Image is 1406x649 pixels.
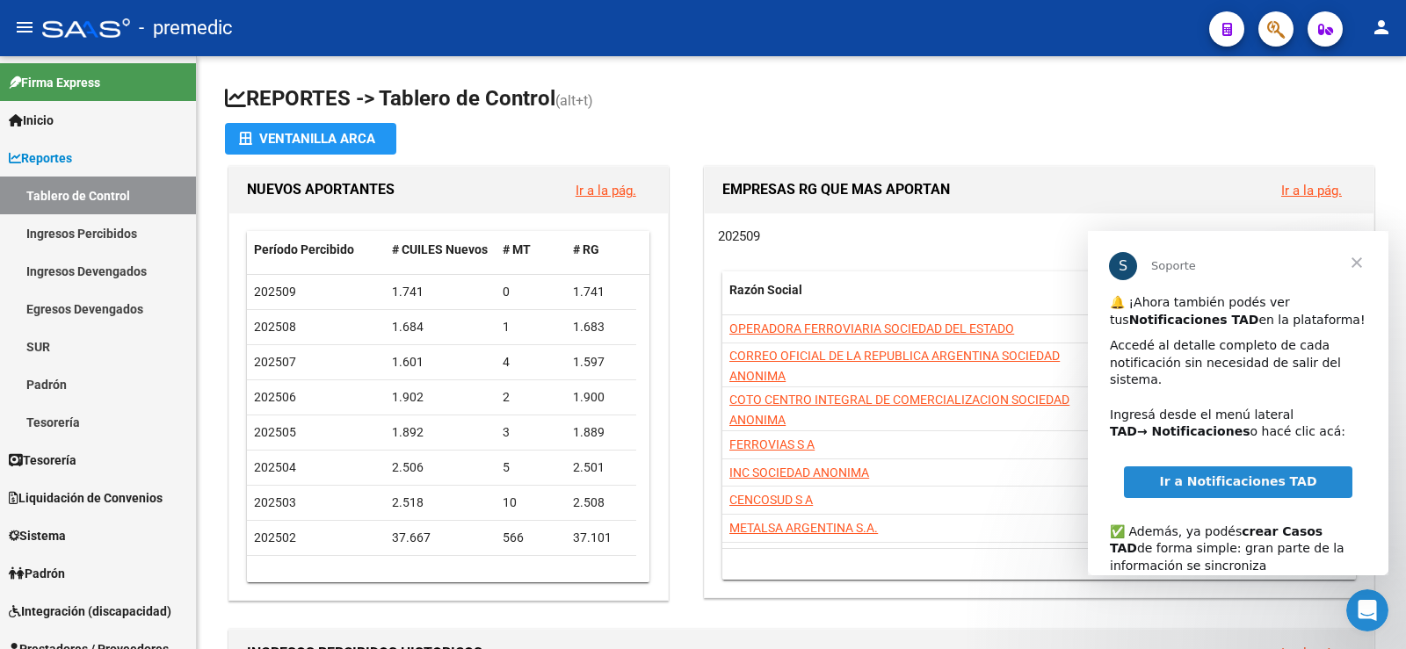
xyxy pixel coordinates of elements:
[722,181,950,198] span: EMPRESAS RG QUE MAS APORTAN
[139,9,233,47] span: - premedic
[555,92,593,109] span: (alt+t)
[22,275,279,395] div: ✅ Además, ya podés de forma simple: gran parte de la información se sincroniza automáticamente y ...
[385,231,496,269] datatable-header-cell: # CUILES Nuevos
[9,148,72,168] span: Reportes
[9,488,163,508] span: Liquidación de Convenios
[1267,174,1356,206] button: Ir a la pág.
[566,231,636,269] datatable-header-cell: # RG
[9,111,54,130] span: Inicio
[9,73,100,92] span: Firma Express
[496,231,566,269] datatable-header-cell: # MT
[1371,17,1392,38] mat-icon: person
[503,422,559,443] div: 3
[503,387,559,407] div: 2
[247,231,385,269] datatable-header-cell: Período Percibido
[392,282,489,302] div: 1.741
[1281,183,1342,198] a: Ir a la pág.
[254,495,296,509] span: 202503
[9,451,76,470] span: Tesorería
[729,521,878,535] span: METALSA ARGENTINA S.A.
[503,493,559,513] div: 10
[254,242,354,256] span: Período Percibido
[729,321,1014,335] span: OPERADORA FERROVIARIA SOCIEDAD DEL ESTADO
[503,317,559,337] div: 1
[573,458,629,478] div: 2.501
[392,528,489,548] div: 37.667
[718,228,760,244] span: 202509
[573,242,599,256] span: # RG
[9,526,66,545] span: Sistema
[722,271,1087,329] datatable-header-cell: Razón Social
[225,123,396,155] button: Ventanilla ARCA
[239,123,382,155] div: Ventanilla ARCA
[503,282,559,302] div: 0
[9,564,65,583] span: Padrón
[573,282,629,302] div: 1.741
[573,493,629,513] div: 2.508
[729,349,1060,383] span: CORREO OFICIAL DE LA REPUBLICA ARGENTINA SOCIEDAD ANONIMA
[729,493,813,507] span: CENCOSUD S A
[573,528,629,548] div: 37.101
[573,317,629,337] div: 1.683
[392,387,489,407] div: 1.902
[392,493,489,513] div: 2.518
[729,283,802,297] span: Razón Social
[729,465,869,480] span: INC SOCIEDAD ANONIMA
[573,352,629,372] div: 1.597
[254,355,296,369] span: 202507
[254,460,296,474] span: 202504
[503,352,559,372] div: 4
[562,174,650,206] button: Ir a la pág.
[503,458,559,478] div: 5
[576,183,636,198] a: Ir a la pág.
[503,528,559,548] div: 566
[573,422,629,443] div: 1.889
[729,437,815,451] span: FERROVIAS S A
[254,285,296,299] span: 202509
[1346,589,1388,631] iframe: Intercom live chat
[247,181,395,198] span: NUEVOS APORTANTES
[254,530,296,544] span: 202502
[14,17,35,38] mat-icon: menu
[254,320,296,334] span: 202508
[392,352,489,372] div: 1.601
[254,425,296,439] span: 202505
[392,458,489,478] div: 2.506
[392,422,489,443] div: 1.892
[1088,231,1388,575] iframe: Intercom live chat mensaje
[503,242,531,256] span: # MT
[729,393,1069,427] span: COTO CENTRO INTEGRAL DE COMERCIALIZACION SOCIEDAD ANONIMA
[573,387,629,407] div: 1.900
[225,84,1378,115] h1: REPORTES -> Tablero de Control
[392,242,488,256] span: # CUILES Nuevos
[392,317,489,337] div: 1.684
[9,602,171,621] span: Integración (discapacidad)
[254,390,296,404] span: 202506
